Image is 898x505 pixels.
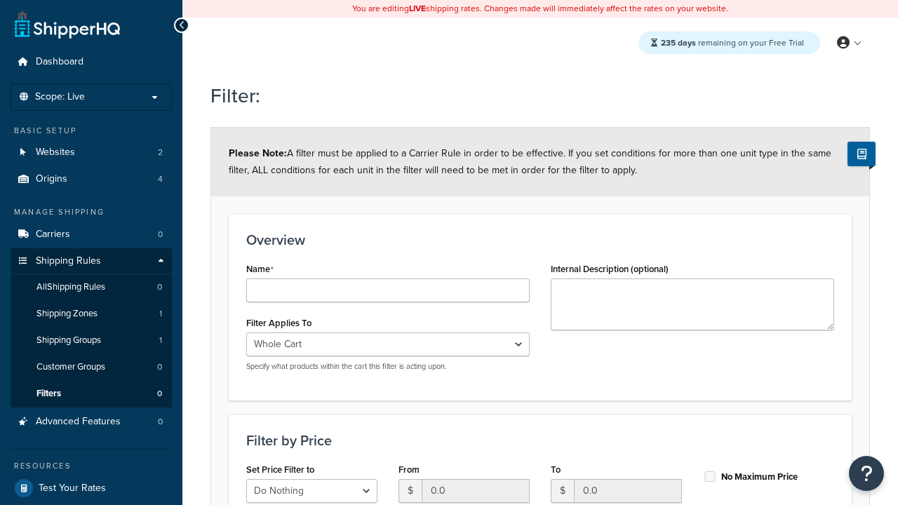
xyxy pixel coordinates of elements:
[551,264,669,274] label: Internal Description (optional)
[158,229,163,241] span: 0
[11,381,172,407] a: Filters0
[246,318,311,328] label: Filter Applies To
[11,274,172,300] a: AllShipping Rules0
[36,335,101,346] span: Shipping Groups
[661,36,804,49] span: remaining on your Free Trial
[11,301,172,327] a: Shipping Zones1
[36,56,83,68] span: Dashboard
[246,232,834,248] h3: Overview
[36,308,98,320] span: Shipping Zones
[661,36,696,49] strong: 235 days
[158,416,163,428] span: 0
[11,460,172,472] div: Resources
[551,479,574,503] span: $
[398,479,422,503] span: $
[11,476,172,501] a: Test Your Rates
[11,409,172,435] li: Advanced Features
[157,361,162,373] span: 0
[159,335,162,346] span: 1
[11,409,172,435] a: Advanced Features0
[158,173,163,185] span: 4
[11,222,172,248] li: Carriers
[229,146,287,161] strong: Please Note:
[11,166,172,192] li: Origins
[246,264,274,275] label: Name
[11,140,172,166] li: Websites
[36,255,101,267] span: Shipping Rules
[36,361,105,373] span: Customer Groups
[36,173,67,185] span: Origins
[11,49,172,75] a: Dashboard
[11,328,172,353] li: Shipping Groups
[847,142,876,166] button: Show Help Docs
[11,248,172,274] a: Shipping Rules
[409,2,426,15] b: LIVE
[849,456,884,491] button: Open Resource Center
[157,388,162,400] span: 0
[551,464,561,475] label: To
[36,147,75,159] span: Websites
[246,464,314,475] label: Set Price Filter to
[36,388,61,400] span: Filters
[11,354,172,380] li: Customer Groups
[11,222,172,248] a: Carriers0
[39,483,106,494] span: Test Your Rates
[11,354,172,380] a: Customer Groups0
[157,281,162,293] span: 0
[246,361,530,372] p: Specify what products within the cart this filter is acting upon.
[11,381,172,407] li: Filters
[398,464,420,475] label: From
[36,416,121,428] span: Advanced Features
[11,166,172,192] a: Origins4
[11,328,172,353] a: Shipping Groups1
[11,206,172,218] div: Manage Shipping
[210,82,852,109] h1: Filter:
[11,125,172,137] div: Basic Setup
[11,301,172,327] li: Shipping Zones
[159,308,162,320] span: 1
[11,248,172,408] li: Shipping Rules
[11,140,172,166] a: Websites2
[721,471,798,483] label: No Maximum Price
[36,281,105,293] span: All Shipping Rules
[229,146,831,177] span: A filter must be applied to a Carrier Rule in order to be effective. If you set conditions for mo...
[246,433,834,448] h3: Filter by Price
[36,229,70,241] span: Carriers
[158,147,163,159] span: 2
[35,91,85,103] span: Scope: Live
